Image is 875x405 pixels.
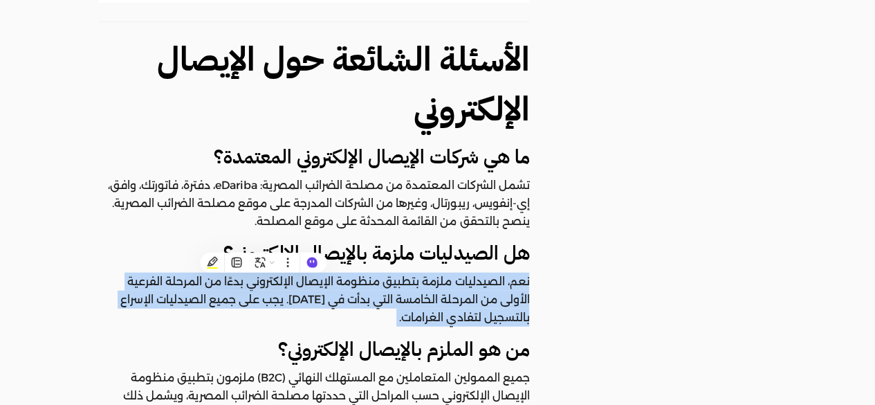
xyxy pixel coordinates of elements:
[98,241,529,266] h3: هل الصيدليات ملزمة بالإيصال الإلكتروني؟
[98,337,529,362] h3: من هو الملزم بالإيصال الإلكتروني؟
[98,273,529,327] p: نعم، الصيدليات ملزمة بتطبيق منظومة الإيصال الإلكتروني بدءًا من المرحلة الفرعية الأولى من المرحلة ...
[98,35,529,134] h2: الأسئلة الشائعة حول الإيصال الإلكتروني
[98,177,529,231] p: تشمل الشركات المعتمدة من مصلحة الضرائب المصرية: eDariba، دفترة، فاتورتك، وافق، إي-إنفويس، ريبورتا...
[98,145,529,170] h3: ما هي شركات الإيصال الإلكتروني المعتمدة؟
